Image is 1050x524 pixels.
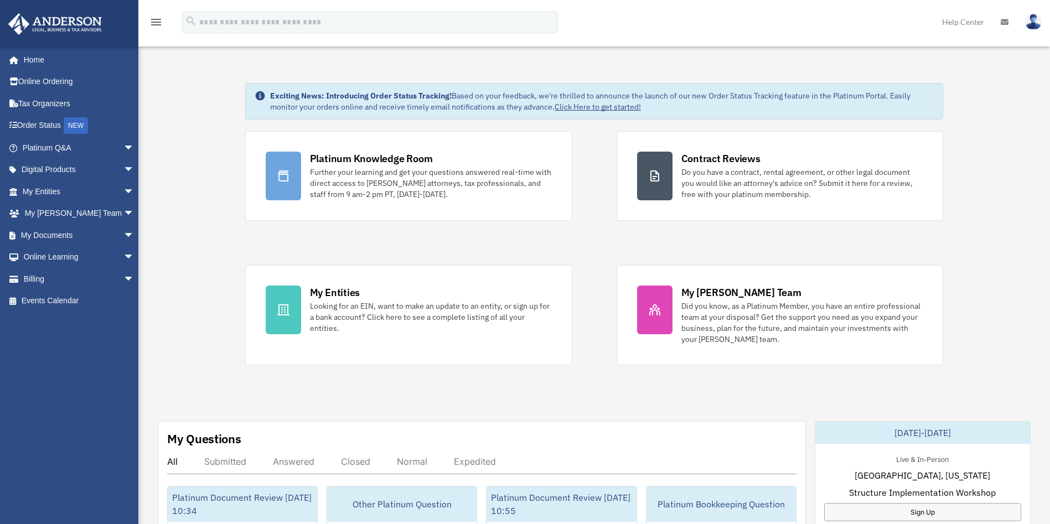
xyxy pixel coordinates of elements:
[310,152,433,165] div: Platinum Knowledge Room
[123,246,146,269] span: arrow_drop_down
[397,456,427,467] div: Normal
[270,91,452,101] strong: Exciting News: Introducing Order Status Tracking!
[310,167,552,200] div: Further your learning and get your questions answered real-time with direct access to [PERSON_NAM...
[149,15,163,29] i: menu
[8,224,151,246] a: My Documentsarrow_drop_down
[8,137,151,159] a: Platinum Q&Aarrow_drop_down
[681,152,761,165] div: Contract Reviews
[327,486,477,522] div: Other Platinum Question
[555,102,641,112] a: Click Here to get started!
[245,265,572,365] a: My Entities Looking for an EIN, want to make an update to an entity, or sign up for a bank accoun...
[8,115,151,137] a: Order StatusNEW
[8,92,151,115] a: Tax Organizers
[454,456,496,467] div: Expedited
[273,456,314,467] div: Answered
[310,300,552,334] div: Looking for an EIN, want to make an update to an entity, or sign up for a bank account? Click her...
[123,224,146,247] span: arrow_drop_down
[5,13,105,35] img: Anderson Advisors Platinum Portal
[8,180,151,203] a: My Entitiesarrow_drop_down
[8,290,151,312] a: Events Calendar
[8,49,146,71] a: Home
[168,486,317,522] div: Platinum Document Review [DATE] 10:34
[64,117,88,134] div: NEW
[617,131,944,221] a: Contract Reviews Do you have a contract, rental agreement, or other legal document you would like...
[646,486,796,522] div: Platinum Bookkeeping Question
[8,246,151,268] a: Online Learningarrow_drop_down
[8,203,151,225] a: My [PERSON_NAME] Teamarrow_drop_down
[341,456,370,467] div: Closed
[617,265,944,365] a: My [PERSON_NAME] Team Did you know, as a Platinum Member, you have an entire professional team at...
[681,300,923,345] div: Did you know, as a Platinum Member, you have an entire professional team at your disposal? Get th...
[123,159,146,181] span: arrow_drop_down
[8,268,151,290] a: Billingarrow_drop_down
[185,15,197,27] i: search
[123,268,146,290] span: arrow_drop_down
[204,456,246,467] div: Submitted
[123,203,146,225] span: arrow_drop_down
[8,159,151,181] a: Digital Productsarrow_drop_down
[167,456,178,467] div: All
[681,286,801,299] div: My [PERSON_NAME] Team
[8,71,151,93] a: Online Ordering
[487,486,636,522] div: Platinum Document Review [DATE] 10:55
[815,422,1030,444] div: [DATE]-[DATE]
[849,486,996,499] span: Structure Implementation Workshop
[310,286,360,299] div: My Entities
[824,503,1021,521] a: Sign Up
[167,430,241,447] div: My Questions
[681,167,923,200] div: Do you have a contract, rental agreement, or other legal document you would like an attorney's ad...
[855,469,990,482] span: [GEOGRAPHIC_DATA], [US_STATE]
[149,19,163,29] a: menu
[1025,14,1042,30] img: User Pic
[887,453,958,464] div: Live & In-Person
[270,90,934,112] div: Based on your feedback, we're thrilled to announce the launch of our new Order Status Tracking fe...
[245,131,572,221] a: Platinum Knowledge Room Further your learning and get your questions answered real-time with dire...
[123,137,146,159] span: arrow_drop_down
[123,180,146,203] span: arrow_drop_down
